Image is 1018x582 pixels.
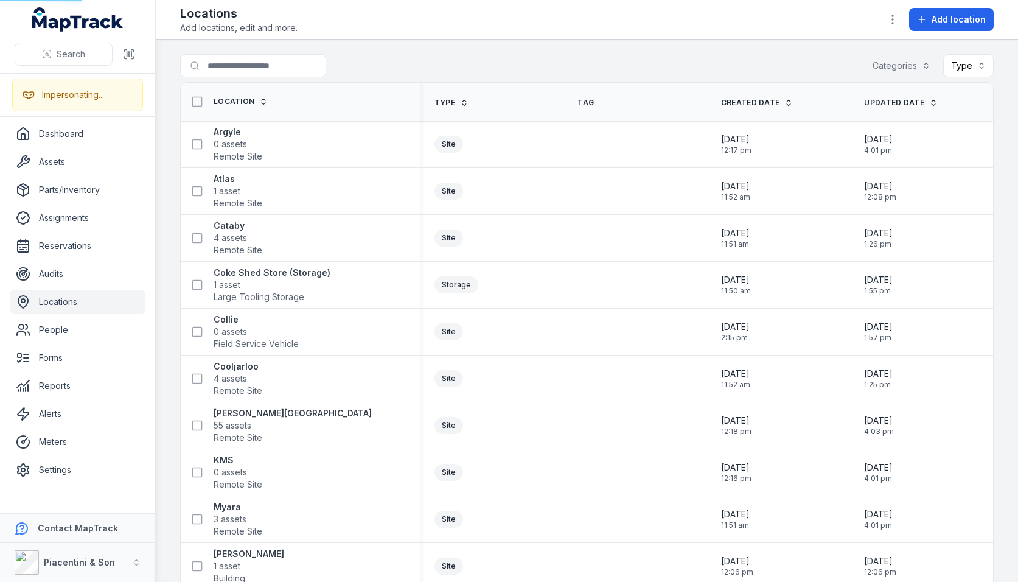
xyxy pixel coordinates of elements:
[214,432,262,444] span: Remote Site
[721,321,750,333] span: [DATE]
[864,461,893,474] span: [DATE]
[721,227,750,239] span: [DATE]
[10,430,145,454] a: Meters
[214,360,262,397] a: Cooljarloo4 assetsRemote Site
[10,290,145,314] a: Locations
[10,402,145,426] a: Alerts
[864,321,893,343] time: 16/01/2025, 1:57:47 pm
[214,291,304,303] span: Large Tooling Storage
[932,13,986,26] span: Add location
[721,508,750,521] span: [DATE]
[214,407,372,444] a: [PERSON_NAME][GEOGRAPHIC_DATA]55 assetsRemote Site
[214,560,240,572] span: 1 asset
[721,461,751,483] time: 06/12/2024, 12:16:41 pm
[214,244,262,256] span: Remote Site
[721,180,750,192] span: [DATE]
[721,555,753,567] span: [DATE]
[214,407,372,419] strong: [PERSON_NAME][GEOGRAPHIC_DATA]
[434,511,463,528] div: Site
[214,548,284,560] strong: [PERSON_NAME]
[214,454,262,491] a: KMS0 assetsRemote Site
[864,368,893,380] span: [DATE]
[214,173,262,185] strong: Atlas
[864,227,893,249] time: 29/05/2025, 1:26:30 pm
[214,97,254,107] span: Location
[10,346,145,370] a: Forms
[434,464,463,481] div: Site
[721,333,750,343] span: 2:15 pm
[214,513,246,525] span: 3 assets
[214,232,247,244] span: 4 assets
[864,133,893,155] time: 24/06/2025, 4:01:25 pm
[434,98,469,108] a: Type
[434,230,463,247] div: Site
[864,415,894,436] time: 19/06/2025, 4:03:05 pm
[864,474,893,483] span: 4:01 pm
[214,138,247,150] span: 0 assets
[721,98,793,108] a: Created Date
[721,133,751,155] time: 06/12/2024, 12:17:30 pm
[214,385,262,397] span: Remote Site
[864,521,893,530] span: 4:01 pm
[864,555,896,577] time: 24/06/2025, 12:06:25 pm
[721,521,750,530] span: 11:51 am
[864,98,924,108] span: Updated Date
[434,370,463,387] div: Site
[214,525,262,538] span: Remote Site
[10,178,145,202] a: Parts/Inventory
[864,133,893,145] span: [DATE]
[32,7,124,32] a: MapTrack
[721,415,751,436] time: 06/12/2024, 12:18:47 pm
[864,380,893,390] span: 1:25 pm
[10,318,145,342] a: People
[721,286,751,296] span: 11:50 am
[10,150,145,174] a: Assets
[214,150,262,163] span: Remote Site
[214,126,262,163] a: Argyle0 assetsRemote Site
[10,262,145,286] a: Audits
[864,508,893,530] time: 24/06/2025, 4:01:18 pm
[214,267,330,279] strong: Coke Shed Store (Storage)
[864,274,893,286] span: [DATE]
[864,555,896,567] span: [DATE]
[721,461,751,474] span: [DATE]
[864,192,896,202] span: 12:08 pm
[214,267,330,303] a: Coke Shed Store (Storage)1 assetLarge Tooling Storage
[214,126,262,138] strong: Argyle
[721,321,750,343] time: 20/12/2024, 2:15:11 pm
[42,89,104,101] div: Impersonating...
[10,374,145,398] a: Reports
[721,508,750,530] time: 06/12/2024, 11:51:09 am
[864,508,893,521] span: [DATE]
[721,192,750,202] span: 11:52 am
[943,54,994,77] button: Type
[864,427,894,436] span: 4:03 pm
[214,220,262,256] a: Cataby4 assetsRemote Site
[721,227,750,249] time: 06/12/2024, 11:51:41 am
[434,276,478,293] div: Storage
[214,373,247,385] span: 4 assets
[214,501,262,513] strong: Myara
[214,314,299,326] strong: Collie
[864,180,896,202] time: 29/05/2025, 12:08:29 pm
[214,185,240,197] span: 1 asset
[864,98,938,108] a: Updated Date
[214,314,299,350] a: Collie0 assetsField Service Vehicle
[434,417,463,434] div: Site
[721,368,750,390] time: 06/12/2024, 11:52:11 am
[721,239,750,249] span: 11:51 am
[864,239,893,249] span: 1:26 pm
[864,368,893,390] time: 29/05/2025, 1:25:14 pm
[10,234,145,258] a: Reservations
[864,415,894,427] span: [DATE]
[214,466,247,479] span: 0 assets
[434,558,463,575] div: Site
[864,461,893,483] time: 24/06/2025, 4:01:32 pm
[214,454,262,466] strong: KMS
[10,206,145,230] a: Assignments
[721,133,751,145] span: [DATE]
[214,479,262,491] span: Remote Site
[214,220,262,232] strong: Cataby
[721,274,751,296] time: 06/12/2024, 11:50:28 am
[864,333,893,343] span: 1:57 pm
